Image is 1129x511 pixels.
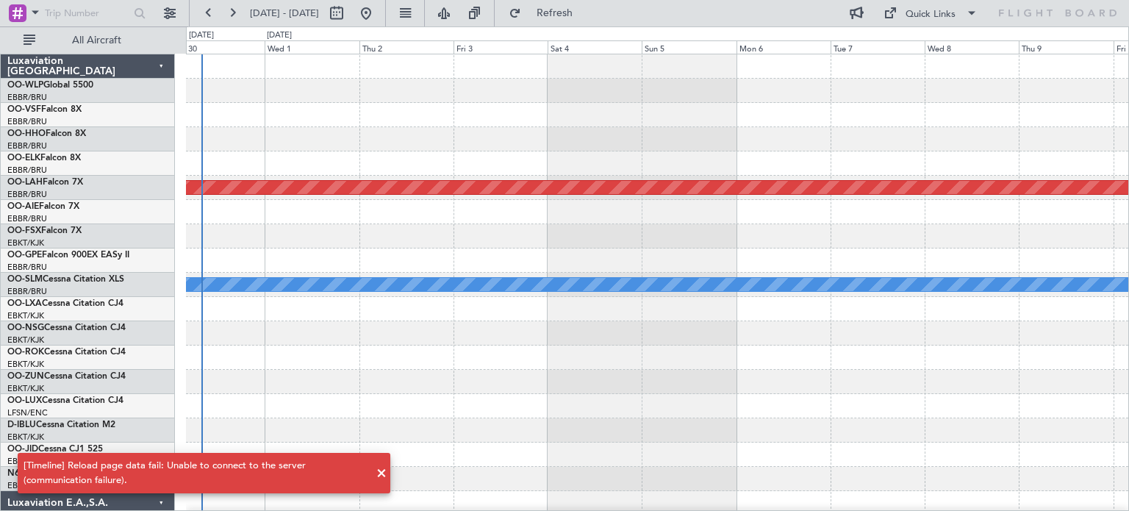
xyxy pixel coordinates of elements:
[7,81,43,90] span: OO-WLP
[831,40,925,54] div: Tue 7
[267,29,292,42] div: [DATE]
[7,372,44,381] span: OO-ZUN
[265,40,359,54] div: Wed 1
[7,372,126,381] a: OO-ZUNCessna Citation CJ4
[7,92,47,103] a: EBBR/BRU
[38,35,155,46] span: All Aircraft
[359,40,454,54] div: Thu 2
[7,165,47,176] a: EBBR/BRU
[7,299,123,308] a: OO-LXACessna Citation CJ4
[7,310,44,321] a: EBKT/KJK
[7,396,123,405] a: OO-LUXCessna Citation CJ4
[16,29,160,52] button: All Aircraft
[906,7,956,22] div: Quick Links
[7,226,41,235] span: OO-FSX
[925,40,1019,54] div: Wed 8
[7,275,43,284] span: OO-SLM
[736,40,831,54] div: Mon 6
[7,81,93,90] a: OO-WLPGlobal 5500
[1019,40,1113,54] div: Thu 9
[7,335,44,346] a: EBKT/KJK
[7,286,47,297] a: EBBR/BRU
[189,29,214,42] div: [DATE]
[7,116,47,127] a: EBBR/BRU
[876,1,985,25] button: Quick Links
[7,324,126,332] a: OO-NSGCessna Citation CJ4
[7,154,40,162] span: OO-ELK
[7,237,44,249] a: EBKT/KJK
[548,40,642,54] div: Sat 4
[7,359,44,370] a: EBKT/KJK
[7,396,42,405] span: OO-LUX
[7,129,46,138] span: OO-HHO
[250,7,319,20] span: [DATE] - [DATE]
[7,129,86,138] a: OO-HHOFalcon 8X
[7,140,47,151] a: EBBR/BRU
[7,105,82,114] a: OO-VSFFalcon 8X
[7,251,42,260] span: OO-GPE
[7,299,42,308] span: OO-LXA
[7,251,129,260] a: OO-GPEFalcon 900EX EASy II
[7,432,44,443] a: EBKT/KJK
[7,213,47,224] a: EBBR/BRU
[7,262,47,273] a: EBBR/BRU
[7,105,41,114] span: OO-VSF
[7,202,39,211] span: OO-AIE
[7,348,44,357] span: OO-ROK
[7,189,47,200] a: EBBR/BRU
[7,275,124,284] a: OO-SLMCessna Citation XLS
[7,324,44,332] span: OO-NSG
[524,8,586,18] span: Refresh
[7,178,83,187] a: OO-LAHFalcon 7X
[7,421,36,429] span: D-IBLU
[7,154,81,162] a: OO-ELKFalcon 8X
[642,40,736,54] div: Sun 5
[7,202,79,211] a: OO-AIEFalcon 7X
[7,383,44,394] a: EBKT/KJK
[45,2,129,24] input: Trip Number
[24,459,368,487] div: [Timeline] Reload page data fail: Unable to connect to the server (communication failure).
[7,421,115,429] a: D-IBLUCessna Citation M2
[7,178,43,187] span: OO-LAH
[454,40,548,54] div: Fri 3
[7,407,48,418] a: LFSN/ENC
[171,40,265,54] div: Tue 30
[7,348,126,357] a: OO-ROKCessna Citation CJ4
[502,1,590,25] button: Refresh
[7,226,82,235] a: OO-FSXFalcon 7X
